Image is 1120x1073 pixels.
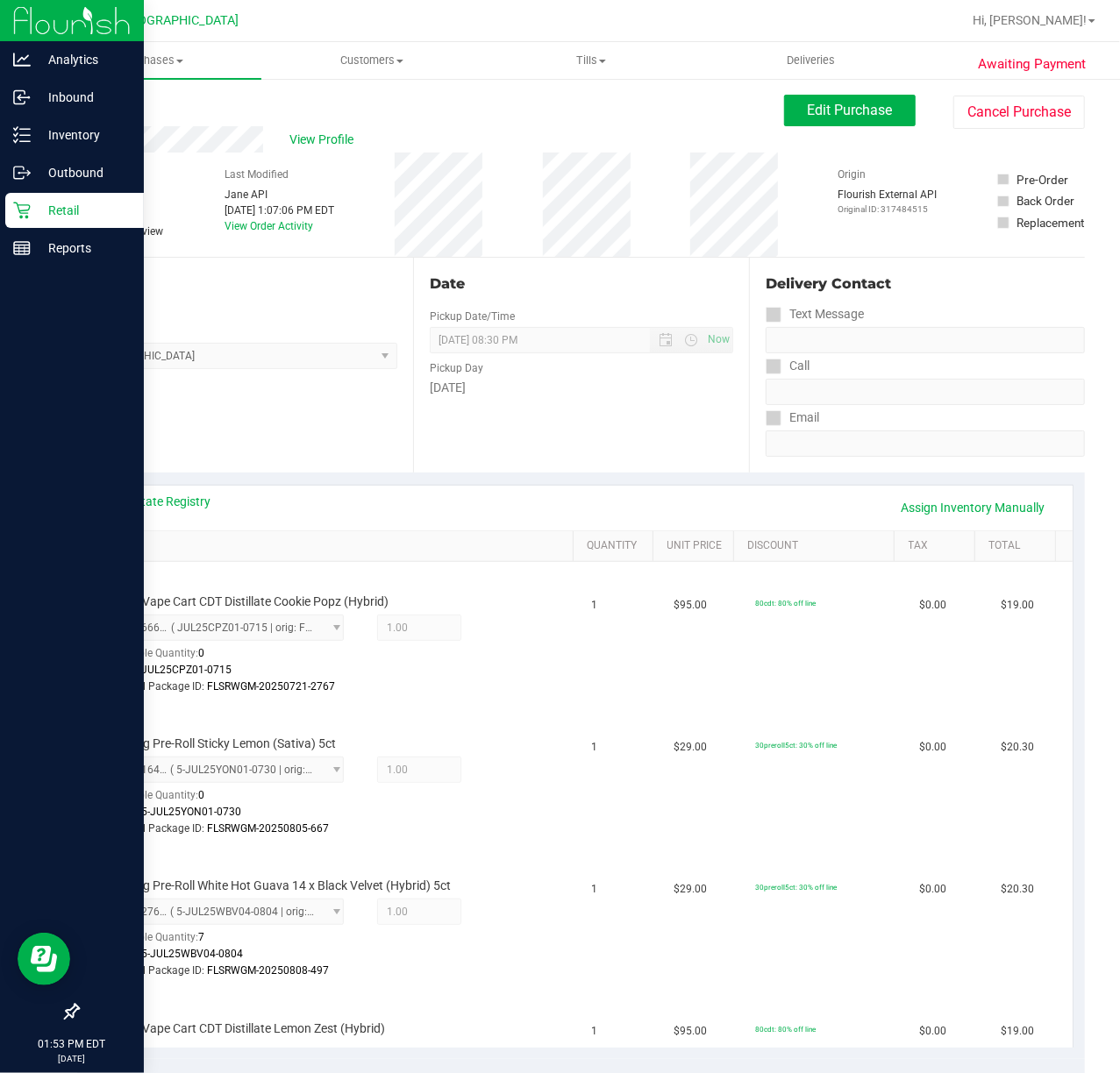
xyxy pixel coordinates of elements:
inline-svg: Reports [13,239,31,257]
span: Tills [482,53,700,68]
span: 0 [199,647,205,659]
div: [DATE] [430,379,733,397]
div: Jane API [225,187,335,203]
span: Original Package ID: [110,822,205,835]
a: Tax [909,539,968,553]
span: $29.00 [674,881,707,898]
span: Edit Purchase [808,102,893,118]
div: Back Order [1017,192,1075,210]
span: 80cdt: 80% off line [755,599,816,608]
p: Reports [31,238,136,259]
div: Available Quantity: [110,783,356,817]
p: [DATE] [8,1052,136,1065]
span: $0.00 [919,881,946,898]
span: 5-JUL25WBV04-0804 [142,948,244,960]
div: [DATE] 1:07:06 PM EDT [225,203,335,218]
span: $20.30 [1001,739,1034,756]
span: 1 [592,597,598,614]
span: $19.00 [1001,1023,1034,1040]
span: FT 1g Vape Cart CDT Distillate Cookie Popz (Hybrid) [110,593,389,610]
span: Original Package ID: [110,680,205,693]
inline-svg: Retail [13,202,31,219]
inline-svg: Outbound [13,164,31,181]
span: 30preroll5ct: 30% off line [755,883,837,892]
span: 1 [592,739,598,756]
span: FT 0.5g Pre-Roll Sticky Lemon (Sativa) 5ct [110,735,337,752]
span: Original Package ID: [110,964,205,977]
label: Call [766,353,810,379]
div: Pre-Order [1017,171,1069,188]
p: Inventory [31,124,136,146]
inline-svg: Inventory [13,126,31,144]
span: View Profile [289,131,360,149]
span: 1 [592,1023,598,1040]
a: Total [988,539,1048,553]
span: 30preroll5ct: 30% off line [755,741,837,750]
span: FT 0.5g Pre-Roll White Hot Guava 14 x Black Velvet (Hybrid) 5ct [110,878,452,894]
input: Format: (999) 999-9999 [766,379,1085,405]
label: Origin [838,167,867,182]
span: JUL25CPZ01-0715 [142,664,232,676]
span: Customers [262,53,480,68]
a: Purchases [42,42,261,79]
a: Assign Inventory Manually [890,493,1057,522]
p: Inbound [31,87,136,108]
p: Retail [31,200,136,221]
span: Purchases [42,53,261,68]
div: Delivery Contact [766,274,1085,295]
span: 1 [592,881,598,898]
div: Available Quantity: [110,925,356,959]
inline-svg: Inbound [13,89,31,106]
label: Pickup Day [430,360,483,376]
label: Email [766,405,819,430]
span: $29.00 [674,739,707,756]
span: FT 1g Vape Cart CDT Distillate Lemon Zest (Hybrid) [110,1020,386,1037]
button: Cancel Purchase [953,96,1085,129]
a: Deliveries [701,42,920,79]
span: 80cdt: 80% off line [755,1025,816,1034]
div: Replacement [1017,214,1085,231]
iframe: Resource center [18,933,70,985]
label: Last Modified [225,167,289,182]
inline-svg: Analytics [13,51,31,68]
span: Deliveries [763,53,859,68]
input: Format: (999) 999-9999 [766,327,1085,353]
a: Tills [482,42,701,79]
span: $20.30 [1001,881,1034,898]
span: $0.00 [919,597,946,614]
span: $95.00 [674,597,707,614]
span: 5-JUL25YON01-0730 [142,806,242,818]
a: Unit Price [667,539,727,553]
div: Available Quantity: [110,641,356,675]
span: $95.00 [674,1023,707,1040]
p: Original ID: 317484515 [838,203,938,216]
span: FLSRWGM-20250805-667 [208,822,330,835]
div: Date [430,274,733,295]
label: Pickup Date/Time [430,309,515,324]
span: Awaiting Payment [979,54,1087,75]
span: FLSRWGM-20250808-497 [208,964,330,977]
a: View Order Activity [225,220,314,232]
p: Outbound [31,162,136,183]
a: SKU [103,539,566,553]
button: Edit Purchase [784,95,916,126]
a: Discount [747,539,888,553]
label: Text Message [766,302,864,327]
span: [GEOGRAPHIC_DATA] [119,13,239,28]
span: $19.00 [1001,597,1034,614]
a: Customers [261,42,481,79]
span: FLSRWGM-20250721-2767 [208,680,336,693]
span: Hi, [PERSON_NAME]! [973,13,1087,27]
span: 7 [199,931,205,943]
div: Flourish External API [838,187,938,216]
span: 0 [199,789,205,801]
a: View State Registry [106,493,211,510]
span: $0.00 [919,739,946,756]
p: Analytics [31,49,136,70]
div: Location [77,274,397,295]
a: Quantity [587,539,646,553]
p: 01:53 PM EDT [8,1036,136,1052]
span: $0.00 [919,1023,946,1040]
